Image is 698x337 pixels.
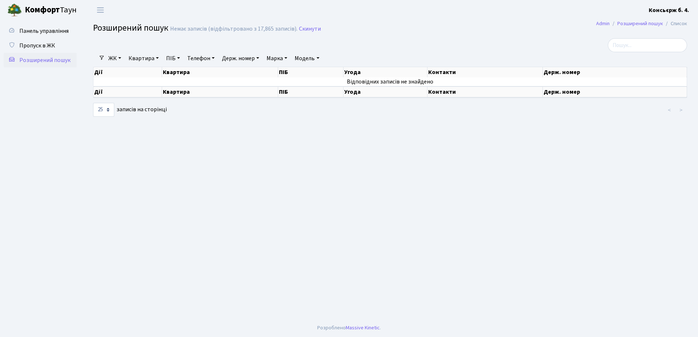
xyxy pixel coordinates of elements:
[184,52,218,65] a: Телефон
[93,103,114,117] select: записів на сторінці
[19,56,70,64] span: Розширений пошук
[19,27,69,35] span: Панель управління
[4,24,77,38] a: Панель управління
[344,67,427,77] th: Угода
[543,86,687,97] th: Держ. номер
[299,26,321,32] a: Скинути
[278,67,344,77] th: ПІБ
[346,324,380,332] a: Massive Kinetic
[25,4,60,16] b: Комфорт
[93,86,162,97] th: Дії
[7,3,22,18] img: logo.png
[344,86,427,97] th: Угода
[162,86,278,97] th: Квартира
[19,42,55,50] span: Пропуск в ЖК
[292,52,322,65] a: Модель
[93,22,168,34] span: Розширений пошук
[427,86,543,97] th: Контакти
[93,103,167,117] label: записів на сторінці
[93,77,687,86] td: Відповідних записів не знайдено
[649,6,689,15] a: Консьєрж б. 4.
[91,4,110,16] button: Переключити навігацію
[663,20,687,28] li: Список
[106,52,124,65] a: ЖК
[427,67,543,77] th: Контакти
[162,67,278,77] th: Квартира
[4,38,77,53] a: Пропуск в ЖК
[585,16,698,31] nav: breadcrumb
[608,38,687,52] input: Пошук...
[264,52,290,65] a: Марка
[93,67,162,77] th: Дії
[170,26,298,32] div: Немає записів (відфільтровано з 17,865 записів).
[596,20,610,27] a: Admin
[649,6,689,14] b: Консьєрж б. 4.
[219,52,262,65] a: Держ. номер
[543,67,687,77] th: Держ. номер
[163,52,183,65] a: ПІБ
[317,324,381,332] div: Розроблено .
[25,4,77,16] span: Таун
[4,53,77,67] a: Розширений пошук
[126,52,162,65] a: Квартира
[278,86,344,97] th: ПІБ
[617,20,663,27] a: Розширений пошук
